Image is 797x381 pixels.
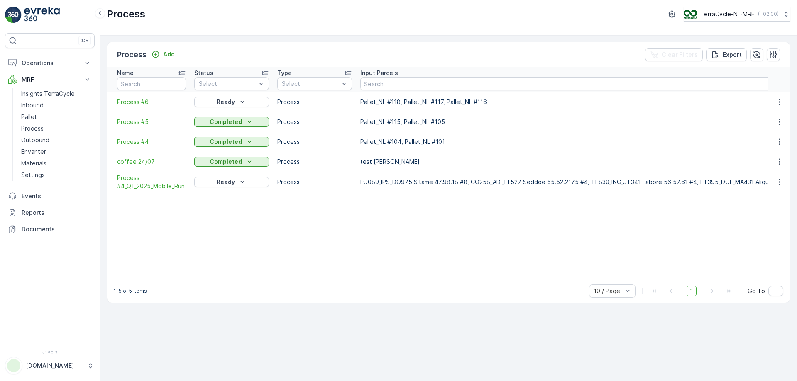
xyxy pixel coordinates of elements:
a: Process #4_Q1_2025_Mobile_Run [117,174,186,190]
a: coffee 24/07 [117,158,186,166]
p: Reports [22,209,91,217]
button: Completed [194,157,269,167]
span: Go To [748,287,765,295]
p: Pallet [21,113,37,121]
a: Documents [5,221,95,238]
p: Insights TerraCycle [21,90,75,98]
button: Export [706,48,747,61]
a: Inbound [18,99,95,111]
p: 1-5 of 5 items [114,288,147,294]
p: Add [163,50,175,58]
p: Events [22,192,91,200]
p: Process [21,124,44,133]
button: MRF [5,71,95,88]
a: Materials [18,158,95,169]
button: Ready [194,97,269,107]
button: Add [148,49,178,59]
div: TT [7,359,20,372]
p: Select [199,80,256,88]
p: TerraCycle-NL-MRF [700,10,755,18]
p: Ready [217,178,235,186]
p: Status [194,69,213,77]
span: v 1.50.2 [5,350,95,355]
p: Process [277,178,352,186]
img: TC_v739CUj.png [684,10,697,19]
a: Insights TerraCycle [18,88,95,99]
button: Clear Filters [645,48,703,61]
p: Materials [21,159,46,167]
p: Documents [22,225,91,233]
p: Name [117,69,134,77]
p: Process [277,118,352,126]
p: Select [282,80,339,88]
p: Process [117,49,147,61]
button: Completed [194,117,269,127]
p: ( +02:00 ) [758,11,779,17]
p: [DOMAIN_NAME] [26,362,83,370]
img: logo_light-DOdMpM7g.png [24,7,60,23]
button: Operations [5,55,95,71]
p: MRF [22,75,78,84]
span: 1 [687,286,697,296]
a: Process [18,123,95,134]
p: Process [107,7,145,21]
a: Process #4 [117,138,186,146]
p: Input Parcels [360,69,398,77]
p: Settings [21,171,45,179]
a: Process #5 [117,118,186,126]
a: Settings [18,169,95,181]
a: Process #6 [117,98,186,106]
a: Events [5,188,95,204]
p: Outbound [21,136,49,144]
p: ⌘B [81,37,89,44]
input: Search [117,77,186,90]
a: Pallet [18,111,95,123]
p: Completed [210,118,242,126]
p: Completed [210,158,242,166]
p: Process [277,158,352,166]
p: Clear Filters [662,51,698,59]
p: Envanter [21,148,46,156]
p: Process [277,138,352,146]
p: Completed [210,138,242,146]
a: Envanter [18,146,95,158]
p: Export [723,51,742,59]
a: Outbound [18,134,95,146]
button: TT[DOMAIN_NAME] [5,357,95,374]
p: Inbound [21,101,44,109]
p: Process [277,98,352,106]
p: Type [277,69,292,77]
button: Ready [194,177,269,187]
img: logo [5,7,22,23]
a: Reports [5,204,95,221]
p: Operations [22,59,78,67]
p: Ready [217,98,235,106]
button: Completed [194,137,269,147]
button: TerraCycle-NL-MRF(+02:00) [684,7,790,22]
